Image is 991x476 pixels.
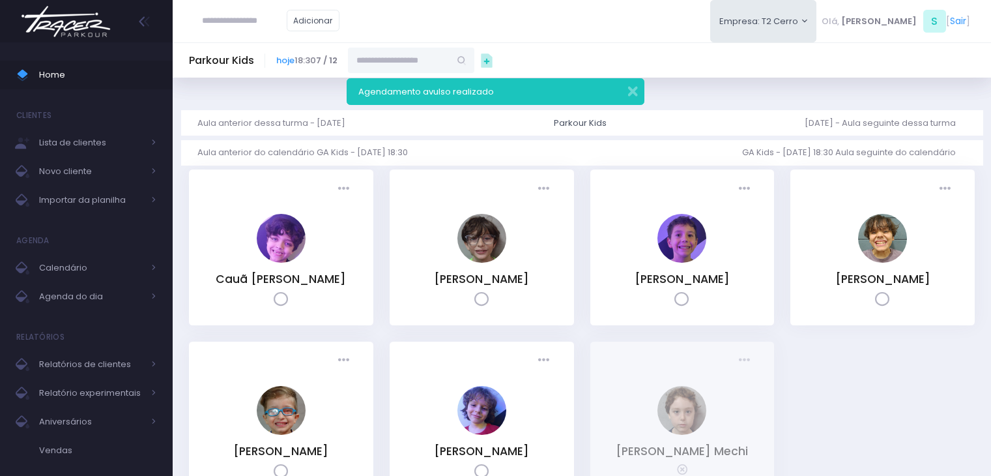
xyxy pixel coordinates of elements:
[257,386,306,435] img: Max Wainer
[197,140,418,166] a: Aula anterior do calendário GA Kids - [DATE] 18:30
[257,426,306,438] a: Max Wainer
[16,102,51,128] h4: Clientes
[616,443,748,459] a: [PERSON_NAME] Mechi
[276,54,338,67] span: 18:30
[923,10,946,33] span: S
[434,443,529,459] a: [PERSON_NAME]
[276,54,294,67] a: hoje
[39,67,156,83] span: Home
[16,228,50,254] h4: Agenda
[39,192,143,209] span: Importar da planilha
[805,110,966,136] a: [DATE] - Aula seguinte dessa turma
[657,426,706,438] a: Arthur Buranello Mechi
[39,163,143,180] span: Novo cliente
[358,85,494,98] span: Agendamento avulso realizado
[287,10,340,31] a: Adicionar
[657,386,706,435] img: Arthur Buranello Mechi
[16,324,65,350] h4: Relatórios
[39,288,143,305] span: Agenda do dia
[858,214,907,263] img: Julio Bolzani Rodrigues
[39,413,143,430] span: Aniversários
[189,54,254,67] h5: Parkour Kids
[822,15,839,28] span: Olá,
[457,254,506,266] a: Davi Fernandes Gadioli
[835,271,930,287] a: [PERSON_NAME]
[39,385,143,402] span: Relatório experimentais
[841,15,917,28] span: [PERSON_NAME]
[39,442,156,459] span: Vendas
[257,254,306,266] a: Cauã Chaves Silva Lima
[39,260,143,276] span: Calendário
[233,443,328,459] a: [PERSON_NAME]
[858,254,907,266] a: Julio Bolzani Rodrigues
[554,117,607,130] div: Parkour Kids
[950,14,966,28] a: Sair
[457,214,506,263] img: Davi Fernandes Gadioli
[742,140,966,166] a: GA Kids - [DATE] 18:30 Aula seguinte do calendário
[257,214,306,263] img: Cauã Chaves Silva Lima
[316,54,338,67] strong: 7 / 12
[434,271,529,287] a: [PERSON_NAME]
[657,254,706,266] a: Gael Machado
[216,271,346,287] a: Cauã [PERSON_NAME]
[457,426,506,438] a: Raul Bolzani
[635,271,730,287] a: [PERSON_NAME]
[657,214,706,263] img: Gael Machado
[39,356,143,373] span: Relatórios de clientes
[816,7,975,36] div: [ ]
[457,386,506,435] img: Raul Bolzani
[197,110,356,136] a: Aula anterior dessa turma - [DATE]
[39,134,143,151] span: Lista de clientes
